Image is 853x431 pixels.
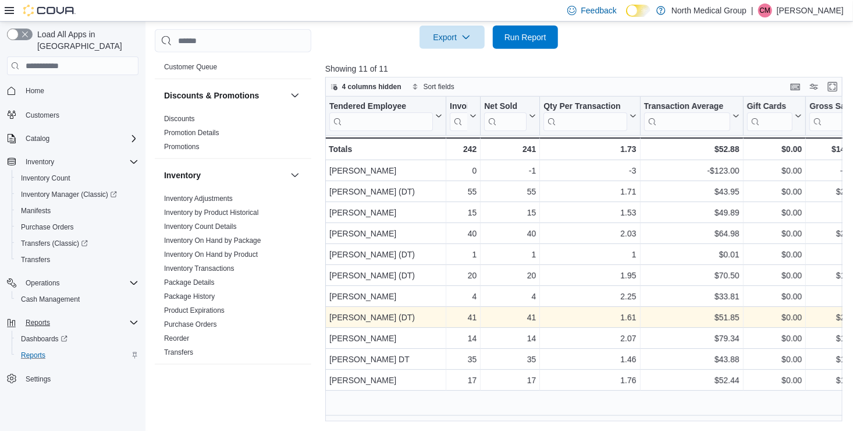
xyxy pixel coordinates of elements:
span: Package History [164,292,215,301]
button: Settings [2,370,143,387]
div: Inventory [155,192,311,364]
span: Reports [16,348,138,362]
button: Inventory [288,168,302,182]
a: Home [21,84,49,98]
span: Home [26,86,44,96]
a: Promotion Details [164,129,219,137]
button: Home [2,82,143,99]
div: Qty Per Transaction [543,101,627,112]
span: Customer Queue [164,62,217,72]
p: Showing 11 of 11 [325,63,848,75]
a: Transfers (Classic) [12,235,143,252]
a: Purchase Orders [164,320,217,328]
span: Customers [21,107,138,122]
div: $52.88 [644,142,739,156]
span: Inventory [26,157,54,167]
div: 1.95 [543,269,636,282]
div: $64.98 [644,227,739,241]
p: North Medical Group [671,3,747,17]
span: Transfers (Classic) [21,239,88,248]
button: Manifests [12,203,143,219]
button: Reports [21,316,55,330]
span: Inventory Manager (Classic) [16,188,138,202]
div: [PERSON_NAME] [329,331,442,345]
a: Transfers [164,348,193,356]
span: Reorder [164,334,189,343]
span: Catalog [26,134,49,143]
button: Inventory Count [12,170,143,186]
a: Inventory Transactions [164,264,234,273]
button: Keyboard shortcuts [788,80,802,94]
h3: Discounts & Promotions [164,90,259,101]
div: -3 [543,164,636,178]
div: 1.76 [543,373,636,387]
div: 35 [484,352,536,366]
span: Feedback [581,5,617,16]
div: 241 [484,142,536,156]
a: Inventory Manager (Classic) [12,186,143,203]
div: 2.07 [543,331,636,345]
span: Inventory On Hand by Package [164,236,261,245]
div: Tendered Employee [329,101,433,131]
button: Customers [2,106,143,123]
a: Inventory Count Details [164,222,237,231]
button: Discounts & Promotions [164,90,286,101]
h3: Inventory [164,169,201,181]
span: Purchase Orders [21,222,74,232]
div: $33.81 [644,289,739,303]
div: Customer [155,60,311,79]
div: $43.88 [644,352,739,366]
button: Sort fields [407,80,459,94]
div: 1.71 [543,185,636,199]
div: $0.00 [747,269,802,282]
button: Transfers [12,252,143,268]
div: $0.00 [747,331,802,345]
div: Net Sold [484,101,527,112]
span: Inventory Count [16,171,138,185]
button: Catalog [21,132,54,146]
span: Dashboards [21,334,67,344]
div: $51.85 [644,310,739,324]
nav: Complex example [7,77,138,418]
div: Discounts & Promotions [155,112,311,158]
div: 1.53 [543,206,636,220]
div: Invoices Sold [450,101,467,131]
span: Cash Management [16,292,138,306]
a: Purchase Orders [16,220,79,234]
span: Reports [26,318,50,327]
div: -1 [484,164,536,178]
div: $0.00 [747,142,802,156]
button: Export [420,26,485,49]
span: Manifests [21,206,51,216]
button: Tendered Employee [329,101,442,131]
div: 20 [484,269,536,282]
button: Net Sold [484,101,536,131]
a: Inventory On Hand by Product [164,250,258,259]
div: Gift Card Sales [747,101,792,131]
div: [PERSON_NAME] [329,227,442,241]
div: 17 [484,373,536,387]
div: [PERSON_NAME] [329,373,442,387]
div: $70.50 [644,269,739,282]
a: Dashboards [16,332,72,346]
span: Reports [21,316,138,330]
button: Discounts & Promotions [288,89,302,103]
a: Package History [164,292,215,301]
div: 14 [484,331,536,345]
span: Inventory by Product Historical [164,208,259,217]
h3: Loyalty [164,375,193,387]
a: Transfers (Classic) [16,236,93,250]
div: $43.95 [644,185,739,199]
div: [PERSON_NAME] (DT) [329,185,442,199]
div: Invoices Sold [450,101,467,112]
a: Reports [16,348,50,362]
a: Dashboards [12,331,143,347]
button: Reports [12,347,143,363]
div: $49.89 [644,206,739,220]
div: 1.61 [543,310,636,324]
button: Gift Cards [747,101,802,131]
div: 15 [450,206,477,220]
div: $0.01 [644,248,739,262]
div: 1 [484,248,536,262]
